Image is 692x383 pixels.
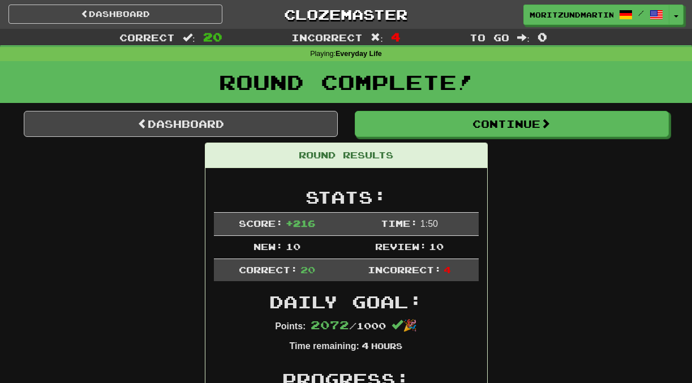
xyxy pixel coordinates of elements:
span: Correct: [239,264,298,275]
button: Continue [355,111,669,137]
span: Time: [381,218,418,229]
strong: Everyday Life [336,50,382,58]
span: : [517,33,530,42]
span: / 1000 [311,320,386,331]
span: 0 [538,30,547,44]
div: Round Results [205,143,487,168]
span: 4 [391,30,401,44]
a: Clozemaster [239,5,453,24]
h2: Stats: [214,188,479,206]
span: 🎉 [392,319,417,332]
strong: Time remaining: [290,341,359,351]
span: 10 [286,241,300,252]
small: Hours [371,341,402,351]
a: Dashboard [24,111,338,137]
a: Dashboard [8,5,222,24]
span: New: [253,241,283,252]
span: 20 [203,30,222,44]
span: : [371,33,383,42]
span: 2072 [311,318,349,332]
span: Incorrect [291,32,363,43]
span: Review: [375,241,427,252]
strong: Points: [275,321,306,331]
span: 4 [362,340,369,351]
span: 20 [300,264,315,275]
span: / [638,9,644,17]
span: MoritzUndMartin [530,10,613,20]
span: 10 [429,241,444,252]
span: 1 : 50 [420,219,438,229]
span: 4 [444,264,451,275]
span: Incorrect: [368,264,441,275]
h1: Round Complete! [4,71,688,93]
span: Score: [239,218,283,229]
span: To go [470,32,509,43]
a: MoritzUndMartin / [523,5,669,25]
span: + 216 [286,218,315,229]
span: : [183,33,195,42]
h2: Daily Goal: [214,292,479,311]
span: Correct [119,32,175,43]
